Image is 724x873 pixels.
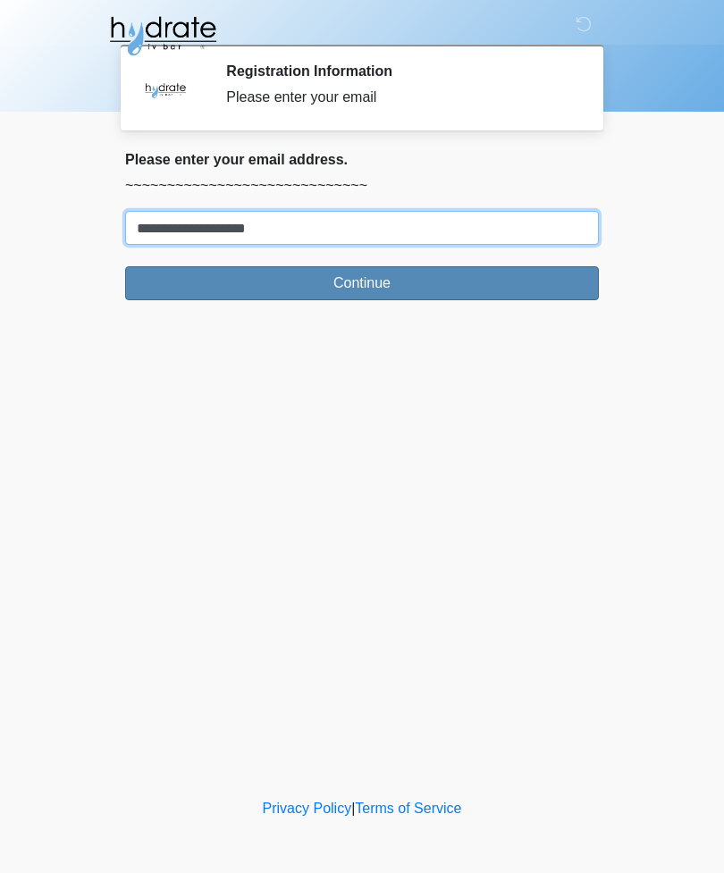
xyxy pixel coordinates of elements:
[351,801,355,816] a: |
[125,151,599,168] h2: Please enter your email address.
[125,175,599,197] p: ~~~~~~~~~~~~~~~~~~~~~~~~~~~~~
[263,801,352,816] a: Privacy Policy
[355,801,461,816] a: Terms of Service
[139,63,192,116] img: Agent Avatar
[107,13,218,58] img: Hydrate IV Bar - Fort Collins Logo
[125,266,599,300] button: Continue
[226,87,572,108] div: Please enter your email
